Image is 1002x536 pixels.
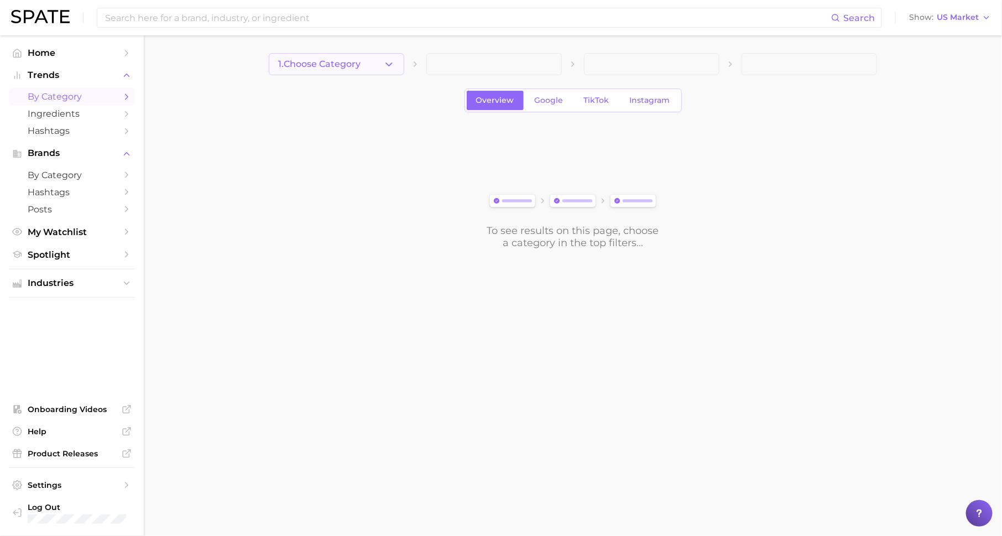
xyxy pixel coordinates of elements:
[28,204,116,215] span: Posts
[584,96,609,105] span: TikTok
[28,426,116,436] span: Help
[28,278,116,288] span: Industries
[486,225,660,249] div: To see results on this page, choose a category in the top filters...
[9,166,135,184] a: by Category
[937,14,979,20] span: US Market
[620,91,680,110] a: Instagram
[9,88,135,105] a: by Category
[278,59,361,69] span: 1. Choose Category
[9,184,135,201] a: Hashtags
[28,91,116,102] span: by Category
[906,11,994,25] button: ShowUS Market
[28,187,116,197] span: Hashtags
[9,246,135,263] a: Spotlight
[28,480,116,490] span: Settings
[28,227,116,237] span: My Watchlist
[575,91,619,110] a: TikTok
[486,192,660,211] img: svg%3e
[525,91,573,110] a: Google
[843,13,875,23] span: Search
[9,67,135,84] button: Trends
[11,10,70,23] img: SPATE
[9,275,135,292] button: Industries
[28,449,116,459] span: Product Releases
[28,170,116,180] span: by Category
[9,499,135,528] a: Log out. Currently logged in with e-mail hannah@spate.nyc.
[630,96,670,105] span: Instagram
[9,445,135,462] a: Product Releases
[9,201,135,218] a: Posts
[28,148,116,158] span: Brands
[9,44,135,61] a: Home
[28,404,116,414] span: Onboarding Videos
[535,96,563,105] span: Google
[9,105,135,122] a: Ingredients
[28,70,116,80] span: Trends
[9,122,135,139] a: Hashtags
[28,249,116,260] span: Spotlight
[9,477,135,493] a: Settings
[909,14,933,20] span: Show
[476,96,514,105] span: Overview
[28,108,116,119] span: Ingredients
[9,223,135,241] a: My Watchlist
[104,8,831,27] input: Search here for a brand, industry, or ingredient
[467,91,524,110] a: Overview
[28,502,126,512] span: Log Out
[9,423,135,440] a: Help
[9,401,135,418] a: Onboarding Videos
[28,126,116,136] span: Hashtags
[28,48,116,58] span: Home
[9,145,135,162] button: Brands
[269,53,404,75] button: 1.Choose Category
